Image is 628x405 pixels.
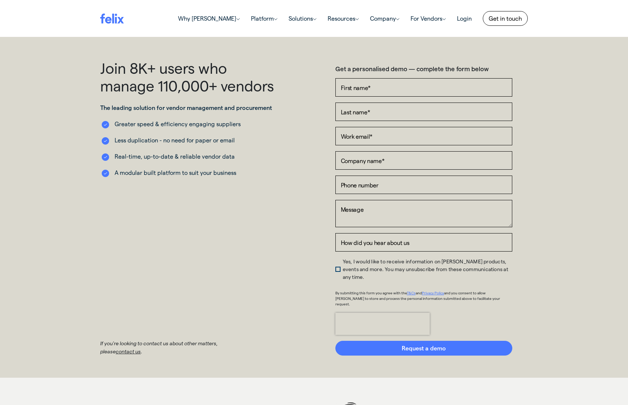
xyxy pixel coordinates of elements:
[100,168,277,177] li: A modular built platform to suit your business
[335,341,512,356] input: Request a demo
[364,11,405,26] a: Company
[116,348,141,354] a: contact us
[483,11,528,26] a: Get in touch
[100,59,277,94] h1: Join 8K+ users who manage 110,000+ vendors
[100,136,277,145] li: Less duplication - no need for paper or email
[343,258,508,280] span: Yes, I would like to receive information on [PERSON_NAME] products, events and more. You may unsu...
[335,65,489,72] strong: Get a personalised demo — complete the form below
[451,11,477,26] a: Login
[322,11,364,26] a: Resources
[100,13,124,23] img: felix logo
[335,291,407,295] span: By submitting this form you agree with the
[100,339,248,356] p: If you're looking to contact us about other matters, please .
[283,11,322,26] a: Solutions
[172,11,245,26] a: Why [PERSON_NAME]
[407,291,416,295] a: T&Cs
[422,291,444,295] a: Privacy Policy
[335,291,500,306] span: and you consent to allow [PERSON_NAME] to store and process the personal information submitted ab...
[405,11,451,26] a: For Vendors
[100,120,277,128] li: Greater speed & efficiency engaging suppliers
[245,11,283,26] a: Platform
[100,152,277,161] li: Real-time, up-to-date & reliable vendor data
[416,291,422,295] span: and
[335,313,430,335] iframe: reCAPTCHA
[100,104,272,111] strong: The leading solution for vendor management and procurement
